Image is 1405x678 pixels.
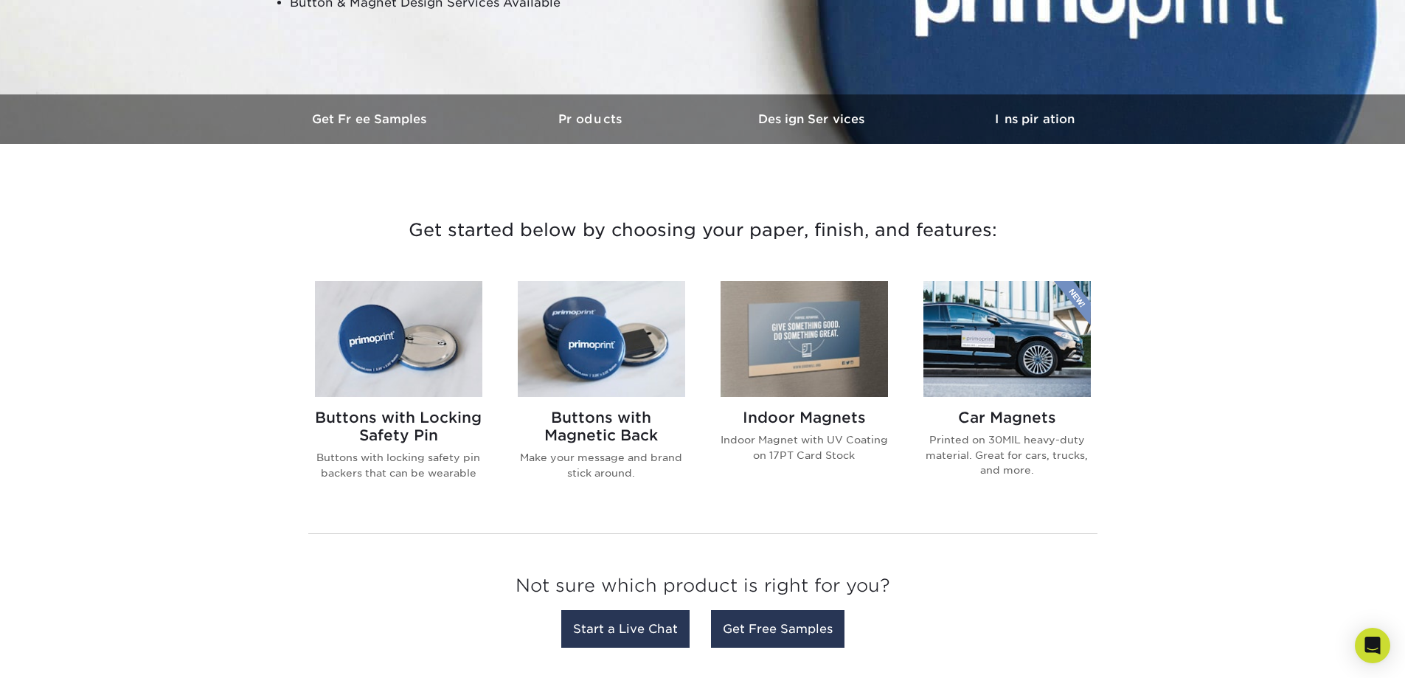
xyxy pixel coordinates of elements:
h2: Indoor Magnets [721,409,888,426]
p: Buttons with locking safety pin backers that can be wearable [315,450,482,480]
h3: Get started below by choosing your paper, finish, and features: [271,197,1134,263]
a: Car Magnets Magnets and Buttons Car Magnets Printed on 30MIL heavy-duty material. Great for cars,... [923,281,1091,504]
img: Car Magnets Magnets and Buttons [923,281,1091,397]
h3: Design Services [703,112,924,126]
h2: Car Magnets [923,409,1091,426]
div: Open Intercom Messenger [1355,628,1390,663]
img: Buttons with Magnetic Back Magnets and Buttons [518,281,685,397]
h3: Get Free Samples [260,112,482,126]
h2: Buttons with Magnetic Back [518,409,685,444]
a: Indoor Magnets Magnets and Buttons Indoor Magnets Indoor Magnet with UV Coating on 17PT Card Stock [721,281,888,504]
p: Printed on 30MIL heavy-duty material. Great for cars, trucks, and more. [923,432,1091,477]
a: Inspiration [924,94,1145,144]
p: Make your message and brand stick around. [518,450,685,480]
iframe: Google Customer Reviews [4,633,125,673]
h2: Buttons with Locking Safety Pin [315,409,482,444]
h3: Not sure which product is right for you? [308,564,1097,615]
h3: Inspiration [924,112,1145,126]
a: Buttons with Magnetic Back Magnets and Buttons Buttons with Magnetic Back Make your message and b... [518,281,685,504]
img: Buttons with Locking Safety Pin Magnets and Buttons [315,281,482,397]
img: Indoor Magnets Magnets and Buttons [721,281,888,397]
a: Get Free Samples [260,94,482,144]
a: Design Services [703,94,924,144]
p: Indoor Magnet with UV Coating on 17PT Card Stock [721,432,888,463]
h3: Products [482,112,703,126]
a: Get Free Samples [711,610,844,648]
a: Start a Live Chat [561,610,690,648]
a: Products [482,94,703,144]
img: New Product [1054,281,1091,325]
a: Buttons with Locking Safety Pin Magnets and Buttons Buttons with Locking Safety Pin Buttons with ... [315,281,482,504]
